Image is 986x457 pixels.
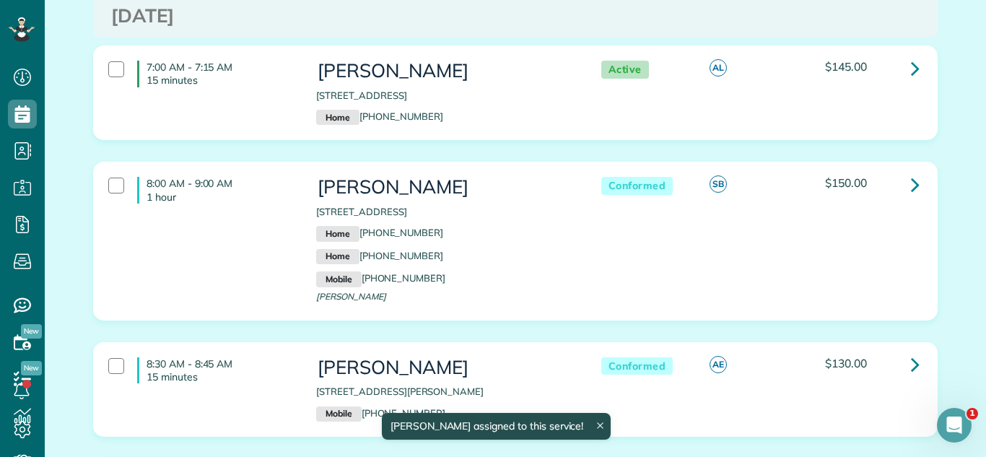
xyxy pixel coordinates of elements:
a: Mobile[PHONE_NUMBER] [316,272,445,284]
p: [STREET_ADDRESS] [316,89,572,103]
p: 1 hour [147,191,295,204]
span: Conformed [601,357,673,375]
span: [PERSON_NAME] [316,291,386,302]
p: 15 minutes [147,370,295,383]
div: [PERSON_NAME] assigned to this service! [382,413,611,440]
h3: [DATE] [111,6,920,27]
h4: 8:00 AM - 9:00 AM [137,177,295,203]
span: $145.00 [825,59,867,74]
span: New [21,361,42,375]
a: Home[PHONE_NUMBER] [316,227,443,238]
h4: 8:30 AM - 8:45 AM [137,357,295,383]
h4: 7:00 AM - 7:15 AM [137,61,295,87]
small: Home [316,110,359,126]
h3: [PERSON_NAME] [316,61,572,82]
span: $130.00 [825,356,867,370]
small: Home [316,226,359,242]
a: Home[PHONE_NUMBER] [316,110,443,122]
span: Conformed [601,177,673,195]
a: Home[PHONE_NUMBER] [316,250,443,261]
span: New [21,324,42,339]
span: Active [601,61,649,79]
h3: [PERSON_NAME] [316,357,572,378]
span: $150.00 [825,175,867,190]
a: Mobile[PHONE_NUMBER] [316,407,445,419]
p: [STREET_ADDRESS][PERSON_NAME] [316,385,572,399]
span: AL [710,59,727,77]
iframe: Intercom live chat [937,408,972,443]
small: Mobile [316,406,361,422]
span: 1 [967,408,978,419]
p: [STREET_ADDRESS] [316,205,572,219]
small: Home [316,249,359,265]
p: 15 minutes [147,74,295,87]
h3: [PERSON_NAME] [316,177,572,198]
span: AE [710,356,727,373]
small: Mobile [316,271,361,287]
span: SB [710,175,727,193]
